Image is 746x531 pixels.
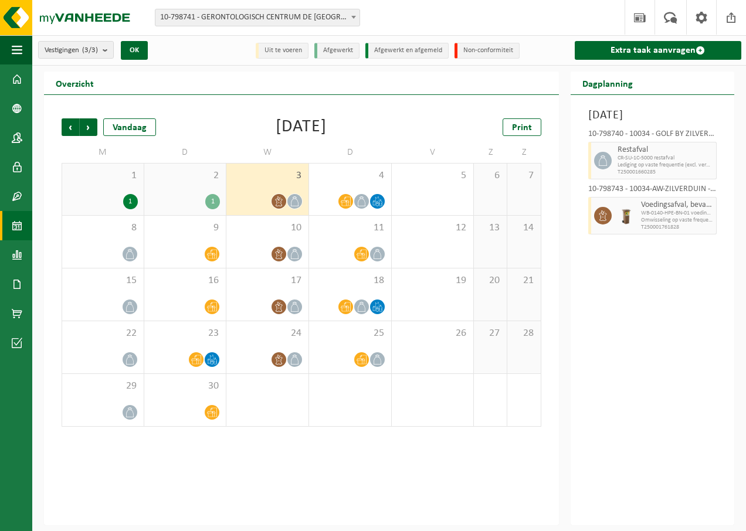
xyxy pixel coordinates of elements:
[315,274,385,287] span: 18
[121,41,148,60] button: OK
[68,169,138,182] span: 1
[123,194,138,209] div: 1
[641,210,713,217] span: WB-0140-HPE-BN-01 voedingsafval,onverpakt
[68,327,138,340] span: 22
[392,142,474,163] td: V
[480,169,501,182] span: 6
[480,222,501,234] span: 13
[314,43,360,59] li: Afgewerkt
[82,46,98,54] count: (3/3)
[62,142,144,163] td: M
[503,118,541,136] a: Print
[256,43,308,59] li: Uit te voeren
[575,41,741,60] a: Extra taak aanvragen
[276,118,327,136] div: [DATE]
[80,118,97,136] span: Volgende
[144,142,227,163] td: D
[641,200,713,210] span: Voedingsafval, bevat producten van dierlijke oorsprong, onverpakt, categorie 3
[618,169,713,176] span: T250001660285
[641,217,713,224] span: Omwisseling op vaste frequentie (incl. verwerking)
[232,274,303,287] span: 17
[618,145,713,155] span: Restafval
[309,142,392,163] td: D
[588,130,717,142] div: 10-798740 - 10034 - GOLF BY ZILVERDUIN - EMEIS - DE HAAN
[513,327,534,340] span: 28
[513,169,534,182] span: 7
[232,327,303,340] span: 24
[315,169,385,182] span: 4
[68,274,138,287] span: 15
[150,327,221,340] span: 23
[68,380,138,393] span: 29
[232,222,303,234] span: 10
[588,107,717,124] h3: [DATE]
[150,222,221,234] span: 9
[315,222,385,234] span: 11
[618,207,635,224] img: WB-0140-HPE-BN-01
[44,72,106,94] h2: Overzicht
[398,327,468,340] span: 26
[150,274,221,287] span: 16
[480,274,501,287] span: 20
[398,169,468,182] span: 5
[103,118,156,136] div: Vandaag
[618,162,713,169] span: Lediging op vaste frequentie (excl. verwerking)
[507,142,541,163] td: Z
[641,224,713,231] span: T250001761828
[45,42,98,59] span: Vestigingen
[512,123,532,132] span: Print
[155,9,360,26] span: 10-798741 - GERONTOLOGISCH CENTRUM DE HAAN VZW - DROGENBOS
[480,327,501,340] span: 27
[398,274,468,287] span: 19
[513,274,534,287] span: 21
[68,222,138,234] span: 8
[226,142,309,163] td: W
[513,222,534,234] span: 14
[455,43,520,59] li: Non-conformiteit
[38,41,114,59] button: Vestigingen(3/3)
[398,222,468,234] span: 12
[365,43,449,59] li: Afgewerkt en afgemeld
[150,380,221,393] span: 30
[474,142,507,163] td: Z
[618,155,713,162] span: CR-SU-1C-5000 restafval
[205,194,220,209] div: 1
[588,185,717,197] div: 10-798743 - 10034-AW-ZILVERDUIN - DE HAAN
[232,169,303,182] span: 3
[62,118,79,136] span: Vorige
[315,327,385,340] span: 25
[150,169,221,182] span: 2
[571,72,645,94] h2: Dagplanning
